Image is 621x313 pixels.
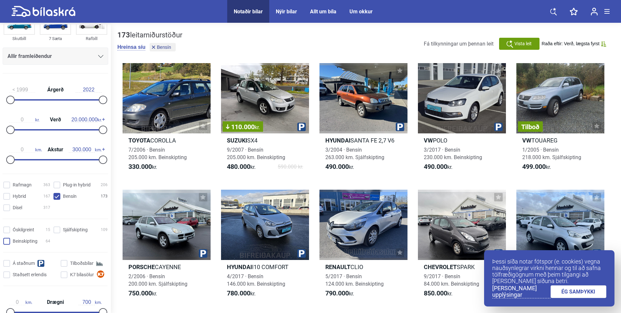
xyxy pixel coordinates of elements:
span: Plug-in hybrid [63,182,91,188]
span: kr. [128,290,157,297]
span: Árgerð [46,87,65,92]
span: km. [9,147,42,153]
span: 590.000 kr. [278,163,303,171]
a: NissanMICRA5/2016 · Bensín104.000 km. Beinskipting890.000kr. [516,190,604,303]
a: VWPOLO3/2017 · Bensín230.000 km. Beinskipting490.000kr. [418,63,506,177]
a: Allt um bíla [310,8,336,15]
h2: I10 COMFORT [221,263,309,271]
b: 330.000 [128,163,152,170]
div: Skutbíll [4,35,35,42]
h2: SX4 [221,137,309,144]
b: Hyundai [325,137,350,144]
b: Suzuki [227,137,247,144]
span: Verð [48,117,63,122]
span: Allir framleiðendur [7,52,52,61]
a: RenaultCLIO5/2017 · Bensín124.000 km. Beinskipting790.000kr. [319,190,407,303]
a: TilboðVWTOUAREG1/2005 · Bensín218.000 km. Sjálfskipting499.000kr. [516,63,604,177]
span: 9/2007 · Bensín 205.000 km. Beinskipting [227,147,285,160]
span: 109 [101,226,108,233]
b: 850.000 [424,289,447,297]
span: 206 [101,182,108,188]
span: 2/2006 · Bensín 200.000 km. Sjálfskipting [128,273,187,287]
button: Raða eftir: Verð, lægsta fyrst [542,41,606,47]
span: kr. [522,163,551,171]
span: 9/2017 · Bensín 84.000 km. Beinskipting [424,273,479,287]
img: parking.png [297,123,306,131]
span: kr. [9,117,39,123]
span: 15 [46,226,50,233]
a: 110.000kr.SuzukiSX49/2007 · Bensín205.000 km. Beinskipting480.000kr.590.000 kr. [221,63,309,177]
span: kr. [424,290,452,297]
span: Tilboðsbílar [70,260,94,267]
span: Óskilgreint [13,226,34,233]
span: kr. [128,163,157,171]
a: Notaðir bílar [234,8,263,15]
span: 3/2017 · Bensín 230.000 km. Beinskipting [424,147,482,160]
a: ToyotaCOROLLA7/2006 · Bensín205.000 km. Beinskipting330.000kr. [123,63,211,177]
a: ChevroletSPARK9/2017 · Bensín84.000 km. Beinskipting850.000kr. [418,190,506,303]
span: 4/2017 · Bensín 146.000 km. Beinskipting [227,273,285,287]
div: Rafbíll [76,35,107,42]
b: Toyota [128,137,150,144]
span: Hybrid [13,193,26,200]
a: Um okkur [349,8,373,15]
img: parking.png [199,249,207,258]
span: kr. [325,290,354,297]
span: Raða eftir: Verð, lægsta fyrst [542,41,599,47]
img: parking.png [297,249,306,258]
h2: CAYENNE [123,263,211,271]
span: Bensín [157,45,171,49]
button: Bensín [150,43,176,51]
b: 790.000 [325,289,349,297]
span: Beinskipting [13,238,37,245]
span: Dísel [13,204,22,211]
span: kr. [71,117,102,123]
b: VW [522,137,531,144]
span: 167 [43,193,50,200]
b: 499.000 [522,163,546,170]
span: Bensín [63,193,77,200]
span: kr. [227,290,256,297]
b: Chevrolet [424,264,457,270]
span: km. [69,147,102,153]
h2: TOUAREG [516,137,604,144]
div: 7 Sæta [40,35,71,42]
b: 490.000 [424,163,447,170]
a: Nýir bílar [276,8,297,15]
span: Rafmagn [13,182,32,188]
img: parking.png [593,249,601,258]
div: leitarniðurstöður [117,31,182,39]
h2: SANTA FE 2,7 V6 [319,137,407,144]
span: km. [9,299,32,305]
span: 363 [43,182,50,188]
img: parking.png [494,249,503,258]
b: Hyundai [227,264,252,270]
span: Sjálfskipting [63,226,88,233]
img: parking.png [494,123,503,131]
span: kr. [424,163,452,171]
b: 173 [117,31,130,39]
b: 780.000 [227,289,250,297]
span: 3/2004 · Bensín 263.000 km. Sjálfskipting [325,147,384,160]
a: HyundaiSANTA FE 2,7 V63/2004 · Bensín263.000 km. Sjálfskipting490.000kr. [319,63,407,177]
span: 173 [101,193,108,200]
span: Staðsett erlendis [13,271,47,278]
button: Hreinsa síu [117,44,145,50]
span: km. [79,299,102,305]
h2: CLIO [319,263,407,271]
span: kr. [255,124,260,130]
a: ÉG SAMÞYKKI [551,285,607,298]
b: Porsche [128,264,155,270]
img: user-login.svg [591,7,598,16]
span: 317 [43,204,50,211]
span: kr. [325,163,354,171]
b: 750.000 [128,289,152,297]
span: 64 [46,238,50,245]
span: 7/2006 · Bensín 205.000 km. Beinskipting [128,147,187,160]
h2: COROLLA [123,137,211,144]
p: Þessi síða notar fótspor (e. cookies) vegna nauðsynlegrar virkni hennar og til að safna tölfræðig... [492,258,606,284]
